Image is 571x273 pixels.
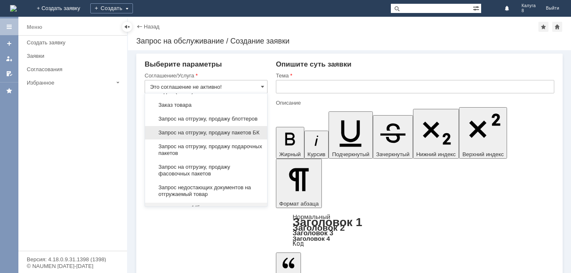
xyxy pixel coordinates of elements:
[150,164,262,177] span: Запрос на отгрузку, продажу фасовочных пакетов
[23,63,125,76] a: Согласования
[293,240,304,247] a: Код
[27,263,119,269] div: © NAUMEN [DATE]-[DATE]
[462,151,504,157] span: Верхний индекс
[522,3,536,8] span: Калуга
[27,66,122,72] div: Согласования
[3,37,16,50] a: Создать заявку
[150,184,262,198] span: Запрос недостающих документов на отгружаемый товар
[150,143,262,157] span: Запрос на отгрузку, продажу подарочных пакетов
[522,8,536,13] span: 8
[293,229,333,237] a: Заголовок 3
[145,73,266,78] div: Соглашение/Услуга
[122,22,132,32] div: Скрыть меню
[276,100,553,106] div: Описание
[308,151,326,157] span: Курсив
[293,223,345,232] a: Заголовок 2
[150,116,262,122] span: Запрос на отгрузку, продажу блоттеров
[10,5,17,12] a: Перейти на домашнюю страницу
[373,115,413,159] button: Зачеркнутый
[459,107,507,159] button: Верхний индекс
[145,60,222,68] span: Выберите параметры
[3,67,16,80] a: Мои согласования
[23,36,125,49] a: Создать заявку
[136,37,563,45] div: Запрос на обслуживание / Создание заявки
[27,53,122,59] div: Заявки
[150,129,262,136] span: Запрос на отгрузку, продажу пакетов БК
[332,151,369,157] span: Подчеркнутый
[27,257,119,262] div: Версия: 4.18.0.9.31.1398 (1398)
[276,214,554,247] div: Формат абзаца
[376,151,410,157] span: Зачеркнутый
[276,159,322,208] button: Формат абзаца
[304,131,329,159] button: Курсив
[276,127,304,159] button: Жирный
[150,102,262,108] span: Заказ товара
[473,4,481,12] span: Расширенный поиск
[276,73,553,78] div: Тема
[293,235,330,242] a: Заголовок 4
[23,49,125,62] a: Заявки
[27,80,113,86] div: Избранное
[276,60,352,68] span: Опишите суть заявки
[144,23,159,30] a: Назад
[552,22,562,32] div: Сделать домашней страницей
[293,213,330,220] a: Нормальный
[416,151,456,157] span: Нижний индекс
[293,216,362,229] a: Заголовок 1
[3,52,16,65] a: Мои заявки
[10,5,17,12] img: logo
[538,22,548,32] div: Добавить в избранное
[279,151,301,157] span: Жирный
[27,39,122,46] div: Создать заявку
[413,109,459,159] button: Нижний индекс
[27,22,42,32] div: Меню
[279,201,319,207] span: Формат абзаца
[150,204,262,211] div: всего элементов: 145
[90,3,133,13] div: Создать
[329,111,372,159] button: Подчеркнутый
